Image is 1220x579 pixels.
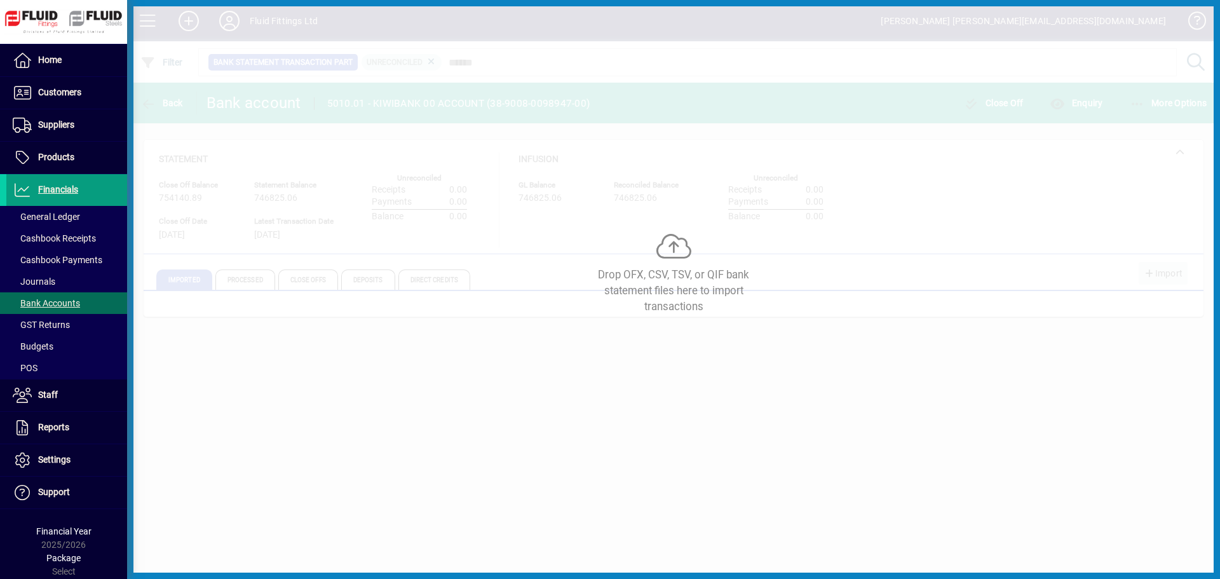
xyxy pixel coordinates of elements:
[13,255,102,265] span: Cashbook Payments
[6,109,127,141] a: Suppliers
[6,357,127,379] a: POS
[6,206,127,228] a: General Ledger
[38,184,78,194] span: Financials
[38,487,70,497] span: Support
[38,422,69,432] span: Reports
[6,336,127,357] a: Budgets
[6,314,127,336] a: GST Returns
[38,119,74,130] span: Suppliers
[36,526,91,536] span: Financial Year
[6,271,127,292] a: Journals
[6,477,127,508] a: Support
[38,55,62,65] span: Home
[38,87,81,97] span: Customers
[38,152,74,162] span: Products
[6,142,127,174] a: Products
[38,454,71,465] span: Settings
[578,267,769,315] div: Drop OFX, CSV, TSV, or QIF bank statement files here to import transactions
[6,379,127,411] a: Staff
[13,363,37,373] span: POS
[13,276,55,287] span: Journals
[13,212,80,222] span: General Ledger
[6,228,127,249] a: Cashbook Receipts
[38,390,58,400] span: Staff
[6,292,127,314] a: Bank Accounts
[13,298,80,308] span: Bank Accounts
[6,444,127,476] a: Settings
[13,341,53,351] span: Budgets
[6,412,127,444] a: Reports
[6,44,127,76] a: Home
[6,77,127,109] a: Customers
[13,320,70,330] span: GST Returns
[6,249,127,271] a: Cashbook Payments
[46,553,81,563] span: Package
[13,233,96,243] span: Cashbook Receipts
